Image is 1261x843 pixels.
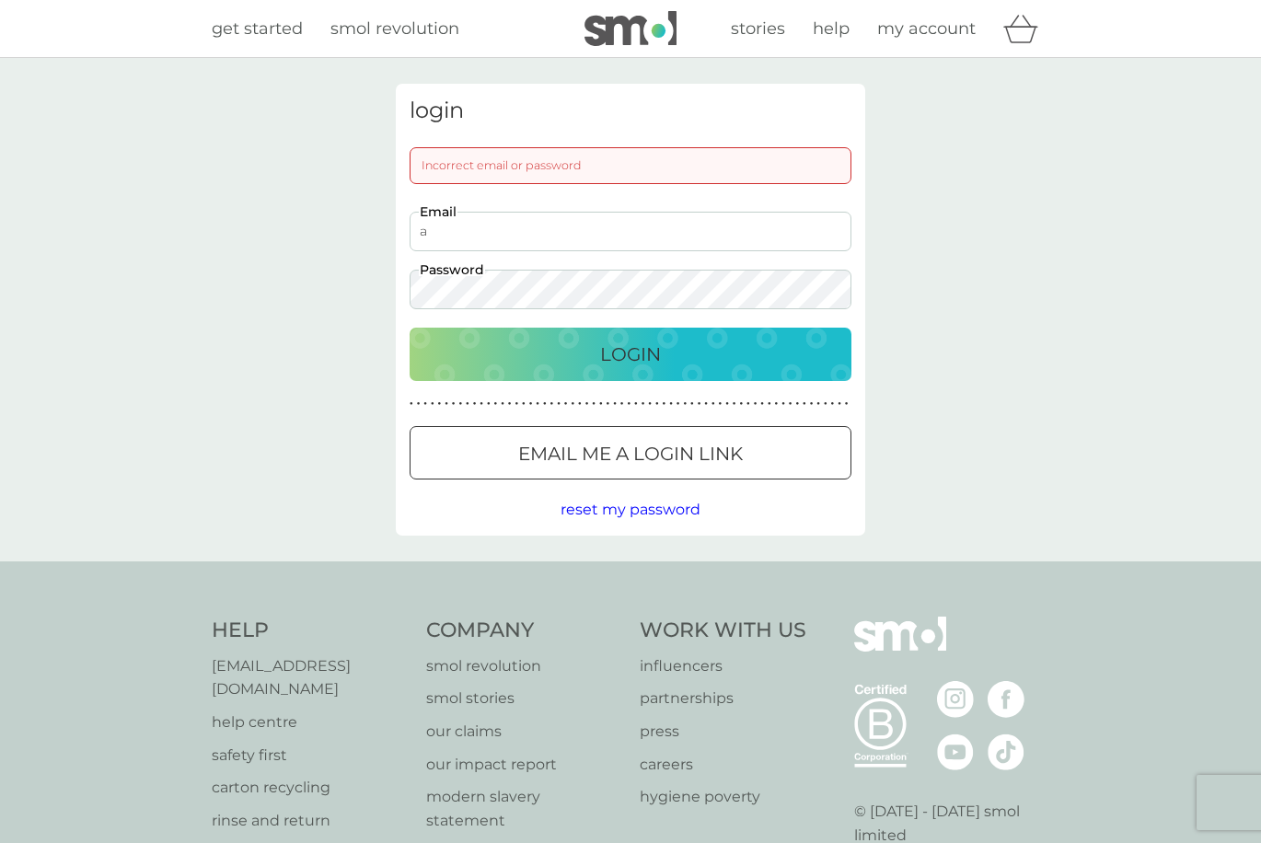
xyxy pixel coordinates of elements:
[212,776,408,800] a: carton recycling
[937,733,974,770] img: visit the smol Youtube page
[426,753,622,777] a: our impact report
[410,426,851,479] button: Email me a login link
[585,399,589,409] p: ●
[739,399,743,409] p: ●
[417,399,421,409] p: ●
[663,399,666,409] p: ●
[613,399,617,409] p: ●
[877,18,976,39] span: my account
[330,18,459,39] span: smol revolution
[640,753,806,777] p: careers
[423,399,427,409] p: ●
[212,809,408,833] a: rinse and return
[768,399,771,409] p: ●
[854,617,946,679] img: smol
[640,617,806,645] h4: Work With Us
[578,399,582,409] p: ●
[640,687,806,710] a: partnerships
[731,18,785,39] span: stories
[813,18,850,39] span: help
[937,681,974,718] img: visit the smol Instagram page
[410,147,851,184] div: Incorrect email or password
[620,399,624,409] p: ●
[529,399,533,409] p: ●
[212,710,408,734] a: help centre
[648,399,652,409] p: ●
[600,340,661,369] p: Login
[746,399,750,409] p: ●
[557,399,561,409] p: ●
[877,16,976,42] a: my account
[698,399,701,409] p: ●
[212,654,408,701] a: [EMAIL_ADDRESS][DOMAIN_NAME]
[711,399,715,409] p: ●
[212,16,303,42] a: get started
[515,399,518,409] p: ●
[719,399,723,409] p: ●
[704,399,708,409] p: ●
[813,16,850,42] a: help
[438,399,442,409] p: ●
[725,399,729,409] p: ●
[640,654,806,678] a: influencers
[845,399,849,409] p: ●
[988,681,1024,718] img: visit the smol Facebook page
[669,399,673,409] p: ●
[816,399,820,409] p: ●
[634,399,638,409] p: ●
[426,785,622,832] a: modern slavery statement
[487,399,491,409] p: ●
[518,439,743,468] p: Email me a login link
[212,744,408,768] a: safety first
[561,501,700,518] span: reset my password
[831,399,835,409] p: ●
[795,399,799,409] p: ●
[564,399,568,409] p: ●
[640,720,806,744] a: press
[760,399,764,409] p: ●
[480,399,483,409] p: ●
[1003,10,1049,47] div: basket
[640,785,806,809] a: hygiene poverty
[754,399,758,409] p: ●
[655,399,659,409] p: ●
[426,720,622,744] a: our claims
[584,11,677,46] img: smol
[426,654,622,678] a: smol revolution
[330,16,459,42] a: smol revolution
[212,617,408,645] h4: Help
[473,399,477,409] p: ●
[410,399,413,409] p: ●
[410,98,851,124] h3: login
[501,399,504,409] p: ●
[599,399,603,409] p: ●
[536,399,539,409] p: ●
[789,399,792,409] p: ●
[543,399,547,409] p: ●
[561,498,700,522] button: reset my password
[466,399,469,409] p: ●
[445,399,448,409] p: ●
[410,328,851,381] button: Login
[824,399,827,409] p: ●
[642,399,645,409] p: ●
[571,399,574,409] p: ●
[431,399,434,409] p: ●
[803,399,806,409] p: ●
[677,399,680,409] p: ●
[212,18,303,39] span: get started
[627,399,630,409] p: ●
[458,399,462,409] p: ●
